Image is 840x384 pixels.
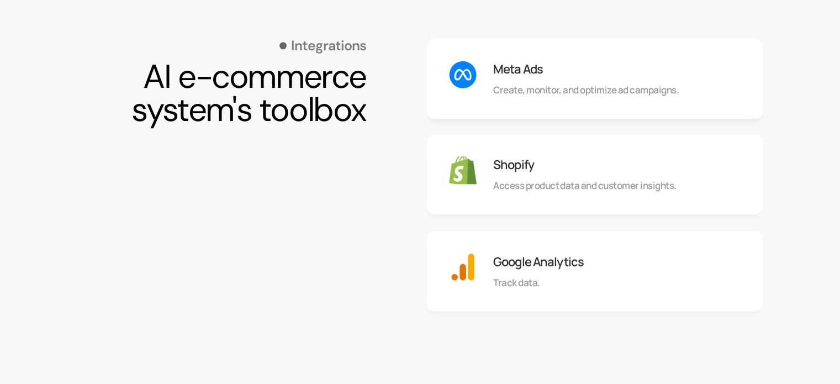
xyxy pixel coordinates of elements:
p: Create, monitor, and optimize ad campaigns. [493,83,679,97]
p: Track data. [493,276,540,289]
h3: Google Analytics [493,253,584,270]
p: Access product data and customer insights. [493,179,677,192]
p: Integrations [291,39,366,52]
h3: Shopify [493,156,534,173]
h3: Meta Ads [493,61,543,78]
h2: AI e-commerce system's toolbox [78,60,366,127]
